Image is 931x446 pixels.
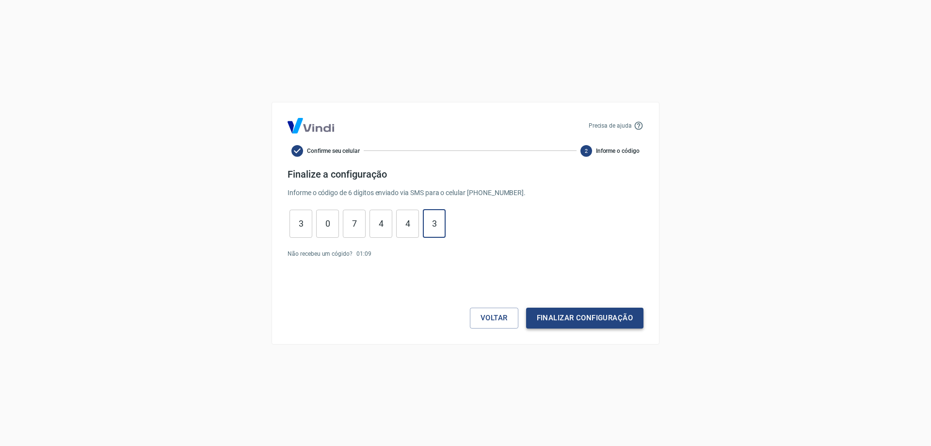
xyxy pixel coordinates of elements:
img: Logo Vind [288,118,334,133]
button: Finalizar configuração [526,308,643,328]
span: Informe o código [596,147,640,155]
p: 01 : 09 [356,249,371,258]
p: Não recebeu um cógido? [288,249,353,258]
p: Precisa de ajuda [589,121,632,130]
text: 2 [585,148,588,154]
button: Voltar [470,308,518,328]
span: Confirme seu celular [307,147,360,155]
p: Informe o código de 6 dígitos enviado via SMS para o celular [PHONE_NUMBER] . [288,188,643,198]
h4: Finalize a configuração [288,168,643,180]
